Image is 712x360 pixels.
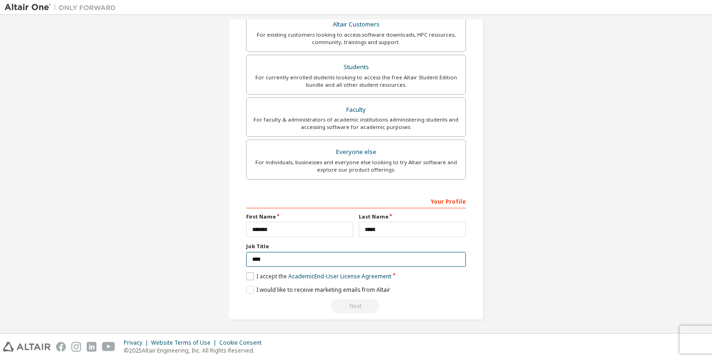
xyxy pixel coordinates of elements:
div: For existing customers looking to access software downloads, HPC resources, community, trainings ... [252,31,460,46]
label: I accept the [246,272,391,280]
div: Faculty [252,103,460,116]
div: Altair Customers [252,18,460,31]
a: Academic End-User License Agreement [288,272,391,280]
div: Website Terms of Use [151,339,219,347]
div: For individuals, businesses and everyone else looking to try Altair software and explore our prod... [252,159,460,174]
div: Your Profile [246,193,466,208]
img: altair_logo.svg [3,342,51,352]
img: linkedin.svg [87,342,96,352]
div: Privacy [124,339,151,347]
div: Read and acccept EULA to continue [246,299,466,313]
img: youtube.svg [102,342,115,352]
div: Students [252,61,460,74]
label: First Name [246,213,353,220]
label: Last Name [359,213,466,220]
img: instagram.svg [71,342,81,352]
div: Everyone else [252,146,460,159]
div: For currently enrolled students looking to access the free Altair Student Edition bundle and all ... [252,74,460,89]
img: facebook.svg [56,342,66,352]
img: Altair One [5,3,121,12]
label: I would like to receive marketing emails from Altair [246,286,390,294]
div: For faculty & administrators of academic institutions administering students and accessing softwa... [252,116,460,131]
label: Job Title [246,243,466,250]
p: © 2025 Altair Engineering, Inc. All Rights Reserved. [124,347,267,354]
div: Cookie Consent [219,339,267,347]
